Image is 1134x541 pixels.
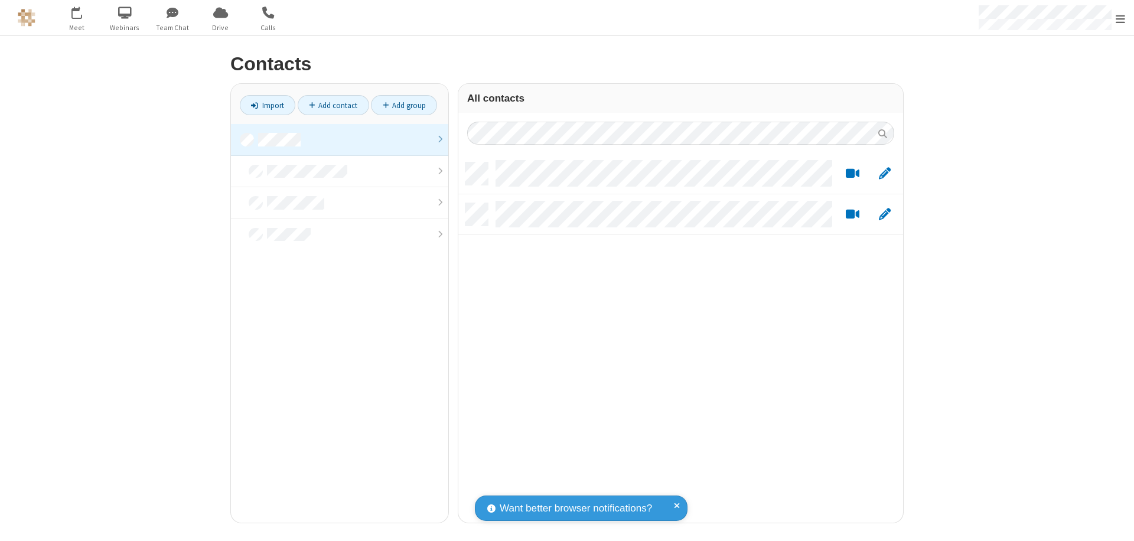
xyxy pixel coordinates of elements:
button: Start a video meeting [841,167,864,181]
a: Add contact [298,95,369,115]
div: grid [458,154,903,523]
button: Edit [873,167,896,181]
h2: Contacts [230,54,904,74]
button: Start a video meeting [841,207,864,222]
span: Want better browser notifications? [500,501,652,516]
a: Import [240,95,295,115]
span: Meet [55,22,99,33]
button: Edit [873,207,896,222]
div: 3 [80,6,87,15]
h3: All contacts [467,93,894,104]
span: Drive [198,22,243,33]
a: Add group [371,95,437,115]
span: Team Chat [151,22,195,33]
img: QA Selenium DO NOT DELETE OR CHANGE [18,9,35,27]
span: Calls [246,22,291,33]
span: Webinars [103,22,147,33]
